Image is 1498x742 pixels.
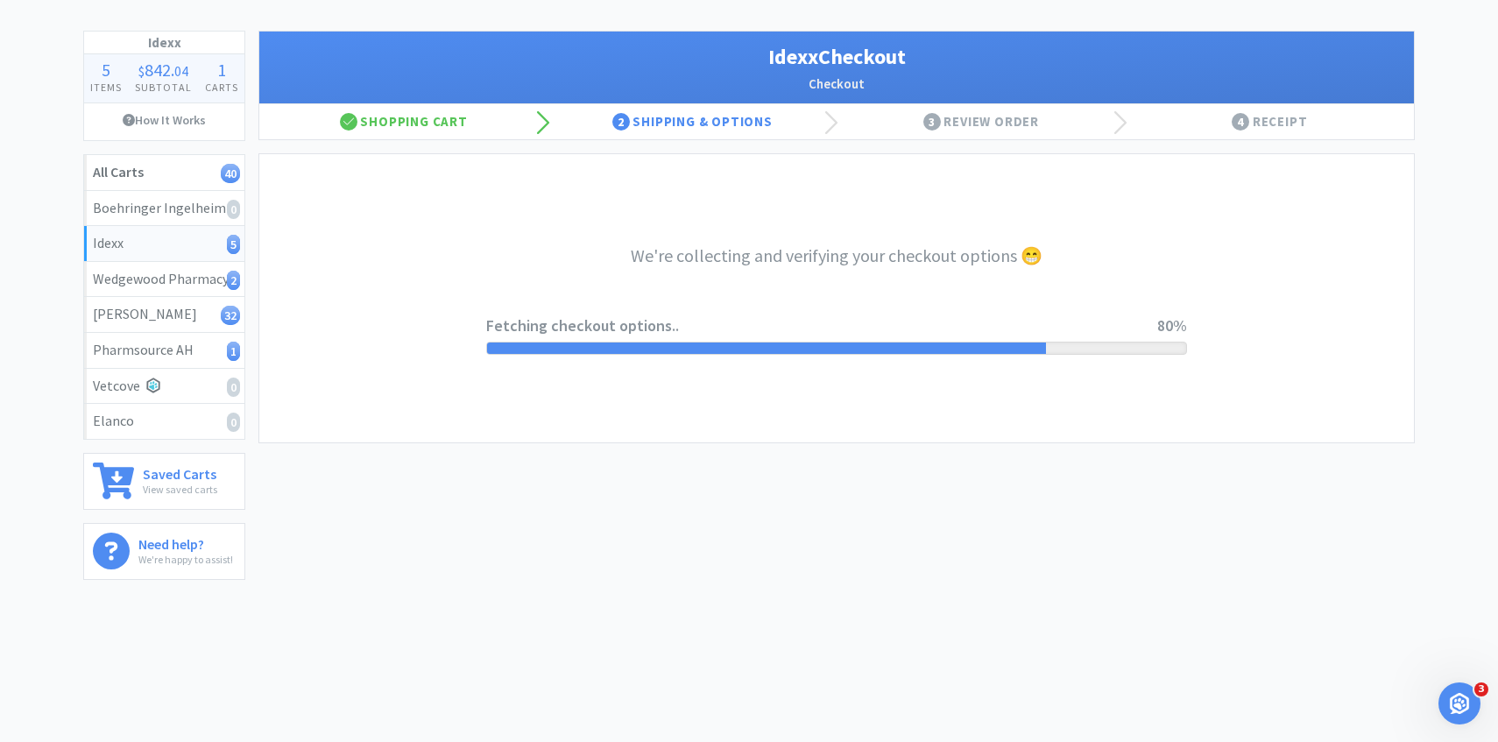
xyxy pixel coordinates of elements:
h4: Subtotal [129,79,199,95]
h2: Checkout [277,74,1396,95]
i: 0 [227,378,240,397]
span: 80% [1157,315,1187,336]
span: 3 [1474,682,1488,696]
iframe: Intercom live chat [1438,682,1480,724]
i: 0 [227,413,240,432]
a: Pharmsource AH1 [84,333,244,369]
i: 1 [227,342,240,361]
p: View saved carts [143,481,217,498]
div: Pharmsource AH [93,339,236,362]
i: 40 [221,164,240,183]
a: Elanco0 [84,404,244,439]
p: We're happy to assist! [138,551,233,568]
a: Boehringer Ingelheim0 [84,191,244,227]
h6: Need help? [138,533,233,551]
i: 0 [227,200,240,219]
span: 04 [174,62,188,80]
span: $ [138,62,145,80]
div: Vetcove [93,375,236,398]
div: Boehringer Ingelheim [93,197,236,220]
h4: Items [84,79,129,95]
span: 2 [612,113,630,131]
span: Fetching checkout options.. [486,314,1157,339]
a: Saved CartsView saved carts [83,453,245,510]
a: Vetcove0 [84,369,244,405]
strong: All Carts [93,163,144,180]
h1: Idexx Checkout [277,40,1396,74]
div: Shopping Cart [259,104,548,139]
h3: We're collecting and verifying your checkout options 😁 [486,242,1187,270]
i: 5 [227,235,240,254]
span: 1 [217,59,226,81]
div: Wedgewood Pharmacy [93,268,236,291]
div: Idexx [93,232,236,255]
div: Shipping & Options [548,104,837,139]
a: How It Works [84,103,244,137]
a: Wedgewood Pharmacy2 [84,262,244,298]
a: [PERSON_NAME]32 [84,297,244,333]
a: Idexx5 [84,226,244,262]
div: . [129,61,199,79]
a: All Carts40 [84,155,244,191]
h4: Carts [198,79,244,95]
i: 32 [221,306,240,325]
span: 4 [1232,113,1249,131]
div: Receipt [1126,104,1415,139]
h1: Idexx [84,32,244,54]
div: Review Order [837,104,1126,139]
i: 2 [227,271,240,290]
span: 842 [145,59,171,81]
div: Elanco [93,410,236,433]
span: 5 [102,59,110,81]
div: [PERSON_NAME] [93,303,236,326]
span: 3 [923,113,941,131]
h6: Saved Carts [143,463,217,481]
